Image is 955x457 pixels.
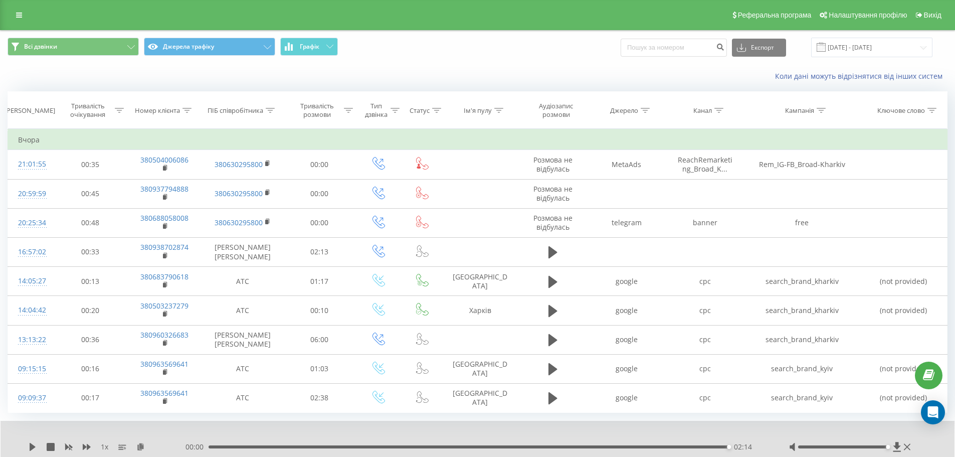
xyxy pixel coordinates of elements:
a: 380504006086 [140,155,188,165]
span: Розмова не відбулась [533,213,572,232]
td: google [588,354,666,383]
span: Реферальна програма [738,11,812,19]
td: MetaAds [588,150,666,179]
td: [GEOGRAPHIC_DATA] [443,267,518,296]
td: 02:13 [283,237,356,266]
td: 00:00 [283,208,356,237]
a: 380630295800 [215,189,263,198]
div: Статус [410,106,430,115]
td: 00:48 [54,208,127,237]
span: Розмова не відбулась [533,155,572,174]
div: Тривалість розмови [292,102,342,119]
button: Графік [280,38,338,56]
td: 00:45 [54,179,127,208]
a: 380630295800 [215,218,263,227]
a: Коли дані можуть відрізнятися вiд інших систем [775,71,947,81]
input: Пошук за номером [621,39,727,57]
td: google [588,325,666,354]
div: Accessibility label [886,445,890,449]
td: [PERSON_NAME] [PERSON_NAME] [202,237,283,266]
td: (not provided) [860,296,947,325]
td: Rem_IG-FB_Broad-Kharkiv [744,150,860,179]
td: (not provided) [860,354,947,383]
div: 09:09:37 [18,388,44,408]
button: Всі дзвінки [8,38,139,56]
td: google [588,296,666,325]
td: search_brand_kyiv [744,383,860,412]
span: Налаштування профілю [829,11,907,19]
td: (not provided) [860,383,947,412]
div: Open Intercom Messenger [921,400,945,424]
a: 380963569641 [140,388,188,398]
div: 16:57:02 [18,242,44,262]
td: [GEOGRAPHIC_DATA] [443,354,518,383]
td: search_brand_kyiv [744,354,860,383]
td: АТС [202,383,283,412]
a: 380688058008 [140,213,188,223]
div: Ім'я пулу [464,106,492,115]
span: ReachRemarketing_Broad_K... [678,155,732,174]
div: 20:25:34 [18,213,44,233]
div: Номер клієнта [135,106,180,115]
span: Розмова не відбулась [533,184,572,203]
span: 00:00 [185,442,209,452]
td: cpc [666,354,744,383]
td: 00:00 [283,150,356,179]
td: search_brand_kharkiv [744,267,860,296]
span: 1 x [101,442,108,452]
div: 21:01:55 [18,155,44,174]
td: АТС [202,267,283,296]
td: google [588,267,666,296]
a: 380938702874 [140,242,188,252]
a: 380937794888 [140,184,188,194]
a: 380683790618 [140,272,188,281]
td: Вчора [8,130,947,150]
td: АТС [202,296,283,325]
div: Тривалість очікування [63,102,113,119]
td: 02:38 [283,383,356,412]
div: Кампанія [785,106,814,115]
td: free [744,208,860,237]
td: search_brand_kharkiv [744,296,860,325]
td: 01:17 [283,267,356,296]
td: 00:35 [54,150,127,179]
td: 00:36 [54,325,127,354]
span: Графік [300,43,319,50]
td: Харків [443,296,518,325]
td: cpc [666,325,744,354]
td: 00:20 [54,296,127,325]
td: search_brand_kharkiv [744,325,860,354]
div: Джерело [610,106,638,115]
td: google [588,383,666,412]
button: Експорт [732,39,786,57]
span: Всі дзвінки [24,43,57,51]
a: 380960326683 [140,330,188,340]
td: cpc [666,267,744,296]
div: 14:05:27 [18,271,44,291]
td: 01:03 [283,354,356,383]
button: Джерела трафіку [144,38,275,56]
td: АТС [202,354,283,383]
div: Тип дзвінка [364,102,388,119]
td: cpc [666,383,744,412]
div: Аудіозапис розмови [527,102,585,119]
td: [GEOGRAPHIC_DATA] [443,383,518,412]
a: 380963569641 [140,359,188,369]
div: 20:59:59 [18,184,44,204]
div: Ключове слово [877,106,925,115]
td: 00:10 [283,296,356,325]
td: [PERSON_NAME] [PERSON_NAME] [202,325,283,354]
td: 00:00 [283,179,356,208]
div: Канал [693,106,712,115]
span: 02:14 [734,442,752,452]
td: 00:13 [54,267,127,296]
div: 14:04:42 [18,300,44,320]
td: banner [666,208,744,237]
div: 09:15:15 [18,359,44,379]
td: cpc [666,296,744,325]
div: Accessibility label [727,445,731,449]
a: 380503237279 [140,301,188,311]
span: Вихід [924,11,941,19]
td: 06:00 [283,325,356,354]
div: ПІБ співробітника [208,106,263,115]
